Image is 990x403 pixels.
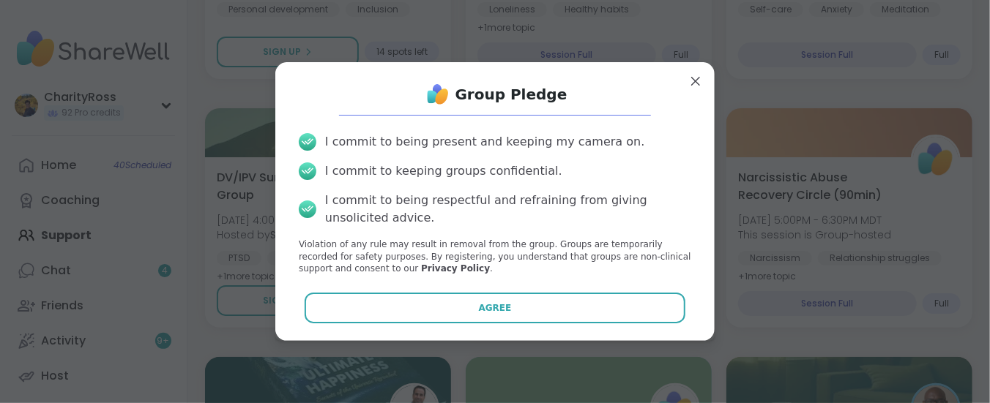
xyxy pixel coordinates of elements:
button: Agree [305,293,686,323]
div: I commit to being respectful and refraining from giving unsolicited advice. [325,192,691,227]
div: I commit to keeping groups confidential. [325,162,562,180]
h1: Group Pledge [455,84,567,105]
span: Agree [479,301,512,315]
a: Privacy Policy [421,263,490,274]
p: Violation of any rule may result in removal from the group. Groups are temporarily recorded for s... [299,238,691,275]
img: ShareWell Logo [423,80,453,109]
div: I commit to being present and keeping my camera on. [325,133,644,151]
